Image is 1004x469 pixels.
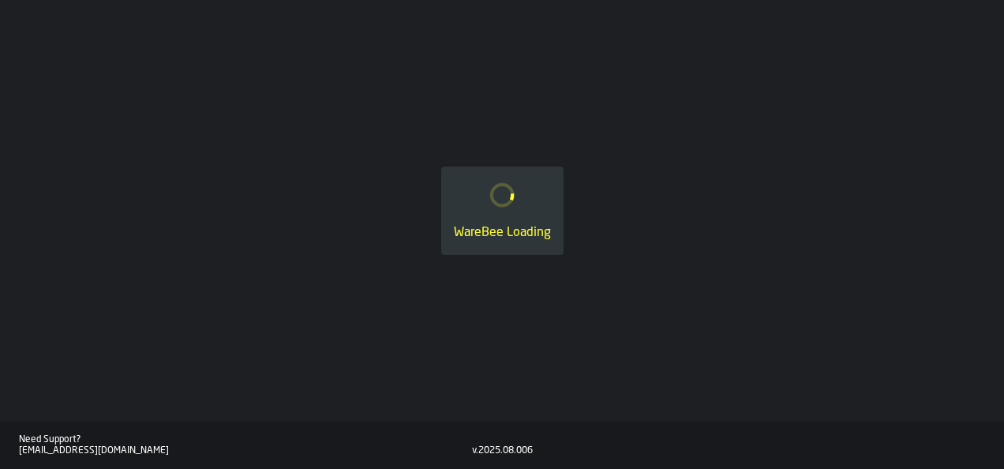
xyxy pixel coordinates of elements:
[19,434,472,445] div: Need Support?
[472,445,478,456] div: v.
[454,223,551,242] div: WareBee Loading
[19,445,472,456] div: [EMAIL_ADDRESS][DOMAIN_NAME]
[19,434,472,456] a: Need Support?[EMAIL_ADDRESS][DOMAIN_NAME]
[478,445,533,456] div: 2025.08.006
